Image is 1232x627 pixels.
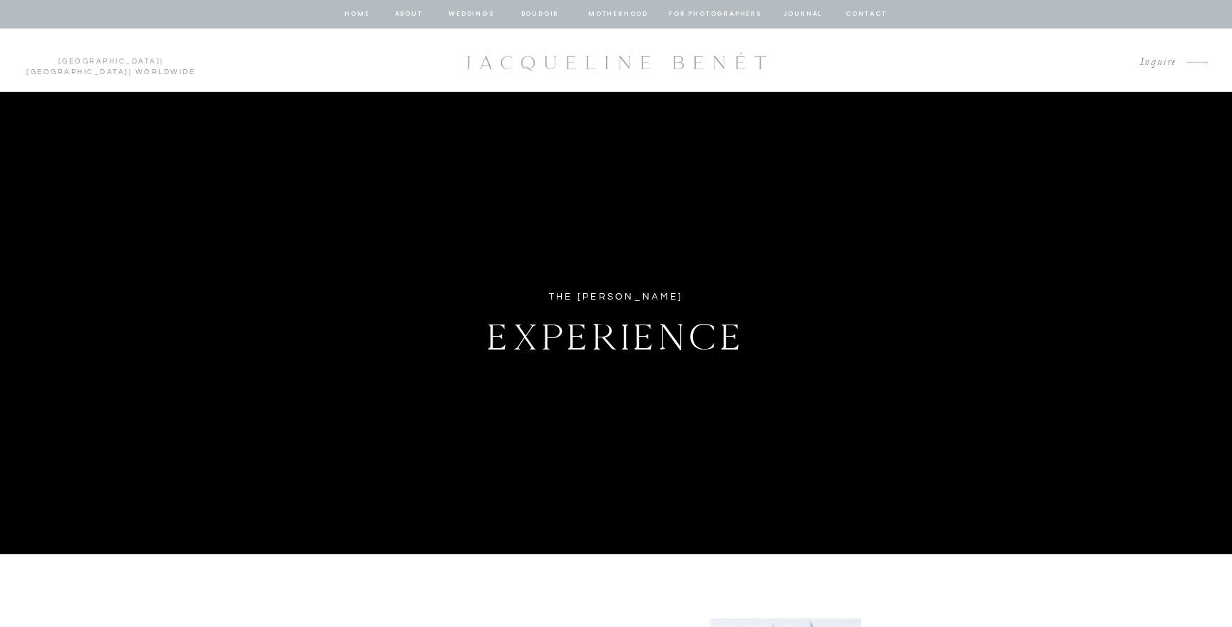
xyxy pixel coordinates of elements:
p: | | Worldwide [20,56,202,65]
a: Motherhood [588,8,647,21]
h1: Experience [411,308,821,358]
a: contact [843,8,889,21]
a: for photographers [669,8,761,21]
div: The [PERSON_NAME] [500,289,732,305]
a: [GEOGRAPHIC_DATA] [58,58,161,65]
a: [GEOGRAPHIC_DATA] [26,68,129,76]
a: Inquire [1129,53,1176,72]
a: BOUDOIR [520,8,560,21]
a: about [394,8,423,21]
a: journal [781,8,825,21]
a: home [344,8,371,21]
a: Weddings [447,8,496,21]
